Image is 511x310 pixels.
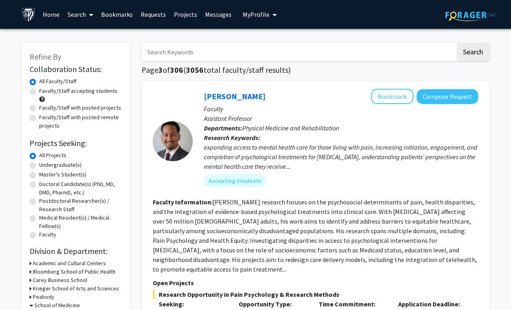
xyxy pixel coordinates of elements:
[204,174,266,187] mat-chip: Accepting Students
[204,124,242,132] b: Departments:
[33,276,87,284] h3: Carey Business School
[417,89,478,104] button: Compose Request to Fenan Rassu
[137,0,170,28] a: Requests
[39,214,122,230] label: Medical Resident(s) / Medical Fellow(s)
[201,0,236,28] a: Messages
[186,65,204,75] span: 3056
[39,180,122,197] label: Doctoral Candidate(s) (PhD, MD, DMD, PharmD, etc.)
[371,89,413,104] button: Add Fenan Rassu to Bookmarks
[30,64,122,74] h2: Collaboration Status:
[398,299,466,309] p: Application Deadline:
[64,0,97,28] a: Search
[445,9,495,21] img: ForagerOne Logo
[39,104,121,112] label: Faculty/Staff with posted projects
[39,87,118,95] label: Faculty/Staff accepting students
[33,259,106,268] h3: Academic and Cultural Centers
[204,142,478,171] div: expanding access to mental health care for those living with pain, increasing initiation, engagem...
[153,290,478,299] span: Research Opportunity in Pain Psychology & Research Methods
[6,274,34,304] iframe: Chat
[33,293,54,301] h3: Peabody
[39,77,76,86] label: All Faculty/Staff
[170,65,183,75] span: 306
[142,43,455,61] input: Search Keywords
[153,278,478,288] p: Open Projects
[170,0,201,28] a: Projects
[204,134,260,142] b: Research Keywords:
[457,43,489,61] button: Search
[39,197,122,214] label: Postdoctoral Researcher(s) / Research Staff
[30,52,61,62] span: Refine By
[153,198,477,273] fg-read-more: [PERSON_NAME] research focuses on the psychosocial determinants of pain, health disparities, and ...
[39,161,82,169] label: Undergraduate(s)
[204,104,478,114] p: Faculty
[33,284,119,293] h3: Krieger School of Arts and Sciences
[97,0,137,28] a: Bookmarks
[33,268,116,276] h3: Bloomberg School of Public Health
[159,299,227,309] p: Seeking:
[22,8,36,22] img: Johns Hopkins University Logo
[204,91,265,101] a: [PERSON_NAME]
[158,65,163,75] span: 3
[39,230,56,239] label: Faculty
[30,246,122,256] h2: Division & Department:
[39,113,122,130] label: Faculty/Staff with posted remote projects
[319,299,387,309] p: Time Commitment:
[153,198,213,206] b: Faculty Information:
[34,301,80,310] h3: School of Medicine
[243,10,269,18] span: My Profile
[39,170,86,179] label: Master's Student(s)
[204,114,478,123] p: Assistant Professor
[39,151,66,160] label: All Projects
[242,124,339,132] span: Physical Medicine and Rehabilitation
[39,0,64,28] a: Home
[30,138,122,148] h2: Projects Seeking:
[239,299,307,309] p: Opportunity Type:
[142,65,489,75] h1: Page of ( total faculty/staff results)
